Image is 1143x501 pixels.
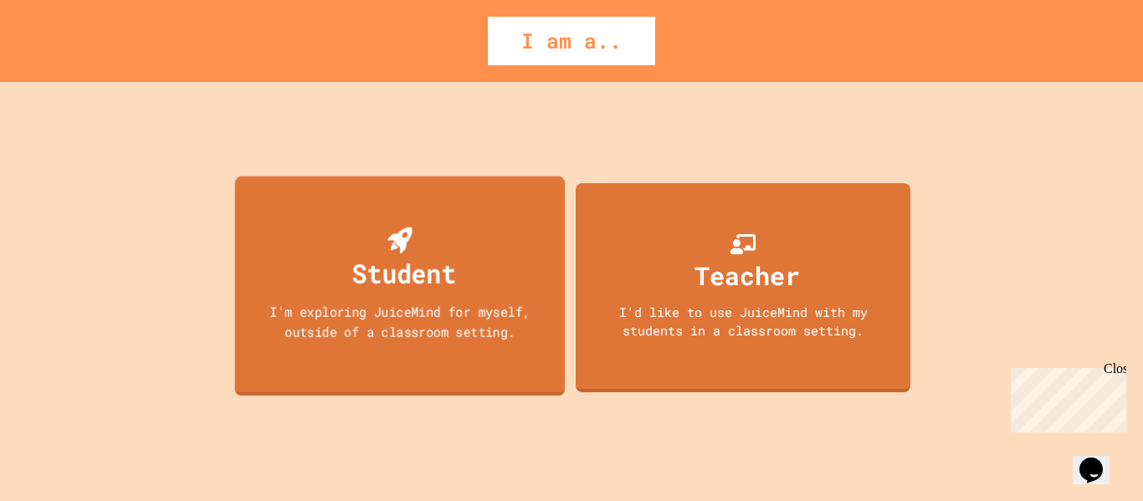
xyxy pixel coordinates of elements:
[7,7,115,106] div: Chat with us now!Close
[1004,361,1126,432] iframe: chat widget
[592,303,894,340] div: I'd like to use JuiceMind with my students in a classroom setting.
[488,17,655,65] div: I am a..
[1073,434,1126,484] iframe: chat widget
[695,257,800,294] div: Teacher
[352,253,456,293] div: Student
[251,301,548,340] div: I'm exploring JuiceMind for myself, outside of a classroom setting.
